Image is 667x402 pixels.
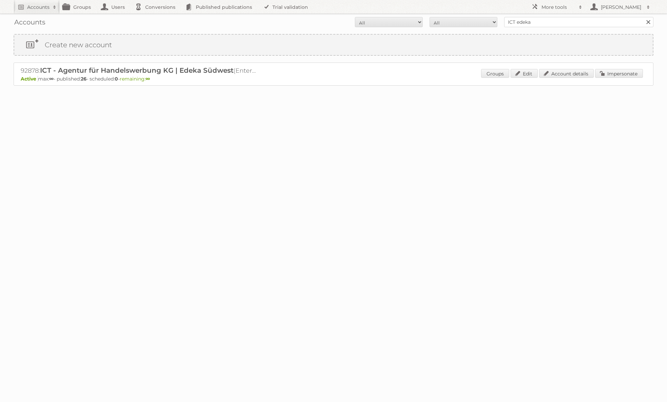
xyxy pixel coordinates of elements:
[21,76,646,82] p: max: - published: - scheduled: -
[14,35,653,55] a: Create new account
[115,76,118,82] strong: 0
[49,76,54,82] strong: ∞
[595,69,643,78] a: Impersonate
[481,69,509,78] a: Groups
[541,4,575,11] h2: More tools
[40,66,233,74] span: ICT - Agentur für Handelswerbung KG | Edeka Südwest
[27,4,50,11] h2: Accounts
[120,76,150,82] span: remaining:
[599,4,643,11] h2: [PERSON_NAME]
[81,76,87,82] strong: 26
[146,76,150,82] strong: ∞
[21,76,38,82] span: Active
[511,69,538,78] a: Edit
[539,69,594,78] a: Account details
[21,66,258,75] h2: 92878: (Enterprise ∞) - TRIAL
